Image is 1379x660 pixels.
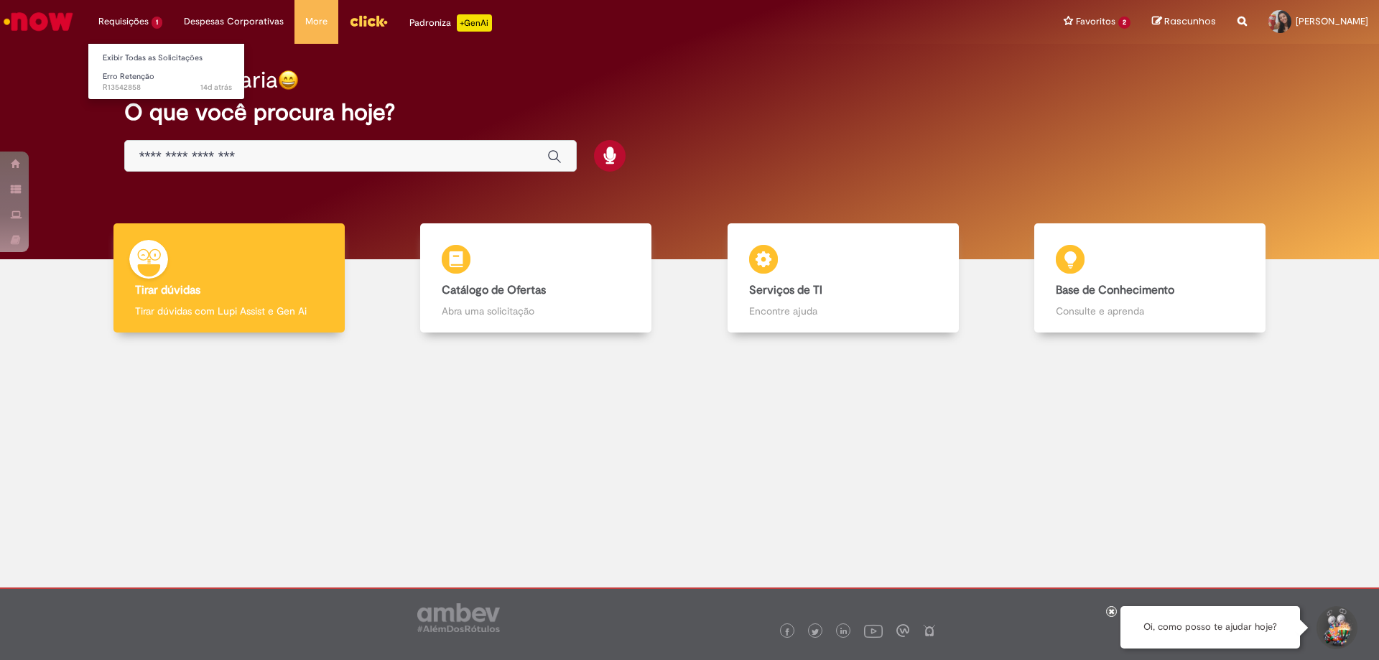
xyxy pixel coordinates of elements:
[103,82,232,93] span: R13542858
[409,14,492,32] div: Padroniza
[749,304,937,318] p: Encontre ajuda
[923,624,936,637] img: logo_footer_naosei.png
[417,603,500,632] img: logo_footer_ambev_rotulo_gray.png
[457,14,492,32] p: +GenAi
[1056,304,1244,318] p: Consulte e aprenda
[135,283,200,297] b: Tirar dúvidas
[784,628,791,636] img: logo_footer_facebook.png
[1164,14,1216,28] span: Rascunhos
[75,223,383,333] a: Tirar dúvidas Tirar dúvidas com Lupi Assist e Gen Ai
[200,82,232,93] span: 14d atrás
[1314,606,1357,649] button: Iniciar Conversa de Suporte
[864,621,883,640] img: logo_footer_youtube.png
[278,70,299,90] img: happy-face.png
[98,14,149,29] span: Requisições
[442,283,546,297] b: Catálogo de Ofertas
[200,82,232,93] time: 17/09/2025 10:48:12
[88,43,245,100] ul: Requisições
[812,628,819,636] img: logo_footer_twitter.png
[152,17,162,29] span: 1
[103,71,154,82] span: Erro Retenção
[442,304,630,318] p: Abra uma solicitação
[1152,15,1216,29] a: Rascunhos
[135,304,323,318] p: Tirar dúvidas com Lupi Assist e Gen Ai
[749,283,822,297] b: Serviços de TI
[88,69,246,96] a: Aberto R13542858 : Erro Retenção
[1,7,75,36] img: ServiceNow
[349,10,388,32] img: click_logo_yellow_360x200.png
[1296,15,1368,27] span: [PERSON_NAME]
[1076,14,1115,29] span: Favoritos
[1118,17,1130,29] span: 2
[124,100,1255,125] h2: O que você procura hoje?
[88,50,246,66] a: Exibir Todas as Solicitações
[896,624,909,637] img: logo_footer_workplace.png
[383,223,690,333] a: Catálogo de Ofertas Abra uma solicitação
[1120,606,1300,649] div: Oi, como posso te ajudar hoje?
[305,14,328,29] span: More
[184,14,284,29] span: Despesas Corporativas
[689,223,997,333] a: Serviços de TI Encontre ajuda
[1056,283,1174,297] b: Base de Conhecimento
[840,628,848,636] img: logo_footer_linkedin.png
[997,223,1304,333] a: Base de Conhecimento Consulte e aprenda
